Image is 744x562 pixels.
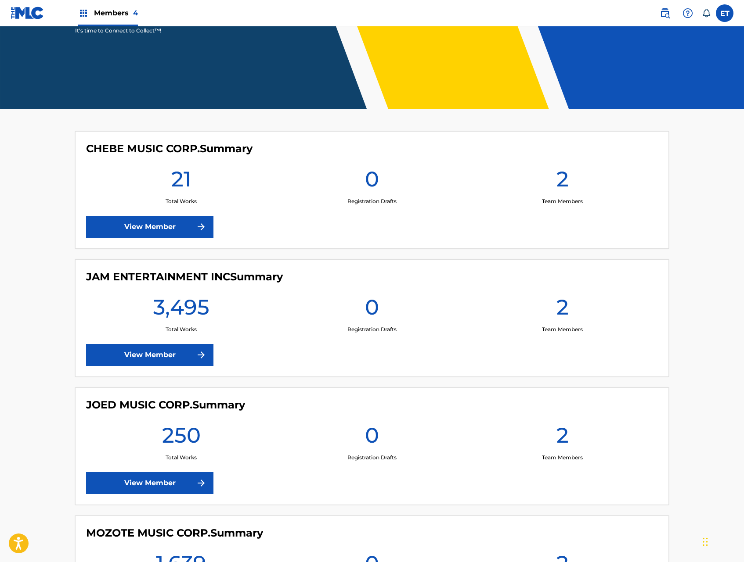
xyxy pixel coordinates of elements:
p: Total Works [166,326,197,333]
h1: 0 [365,422,379,454]
img: MLC Logo [11,7,44,19]
h4: CHEBE MUSIC CORP. [86,142,253,155]
p: Team Members [542,454,583,462]
a: View Member [86,344,213,366]
div: User Menu [716,4,733,22]
p: Team Members [542,326,583,333]
a: Public Search [656,4,674,22]
img: help [683,8,693,18]
span: Members [94,8,138,18]
img: f7272a7cc735f4ea7f67.svg [196,350,206,360]
div: Drag [703,529,708,555]
p: Registration Drafts [347,326,397,333]
img: Top Rightsholders [78,8,89,18]
h4: JAM ENTERTAINMENT INC [86,270,283,283]
h1: 0 [365,294,379,326]
img: f7272a7cc735f4ea7f67.svg [196,478,206,488]
h1: 250 [162,422,201,454]
h1: 21 [171,166,191,197]
p: It's time to Connect to Collect™! [75,27,228,35]
h1: 2 [556,166,569,197]
h1: 0 [365,166,379,197]
p: Registration Drafts [347,197,397,205]
iframe: Chat Widget [700,520,744,562]
img: search [660,8,670,18]
div: Help [679,4,697,22]
h1: 2 [556,294,569,326]
h4: JOED MUSIC CORP. [86,398,245,412]
span: 4 [133,9,138,17]
p: Total Works [166,454,197,462]
img: f7272a7cc735f4ea7f67.svg [196,222,206,232]
p: Total Works [166,197,197,205]
p: Team Members [542,197,583,205]
h1: 2 [556,422,569,454]
h4: MOZOTE MUSIC CORP. [86,526,263,540]
a: View Member [86,472,213,494]
h1: 3,495 [153,294,209,326]
a: View Member [86,216,213,238]
p: Registration Drafts [347,454,397,462]
div: Notifications [702,9,711,18]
